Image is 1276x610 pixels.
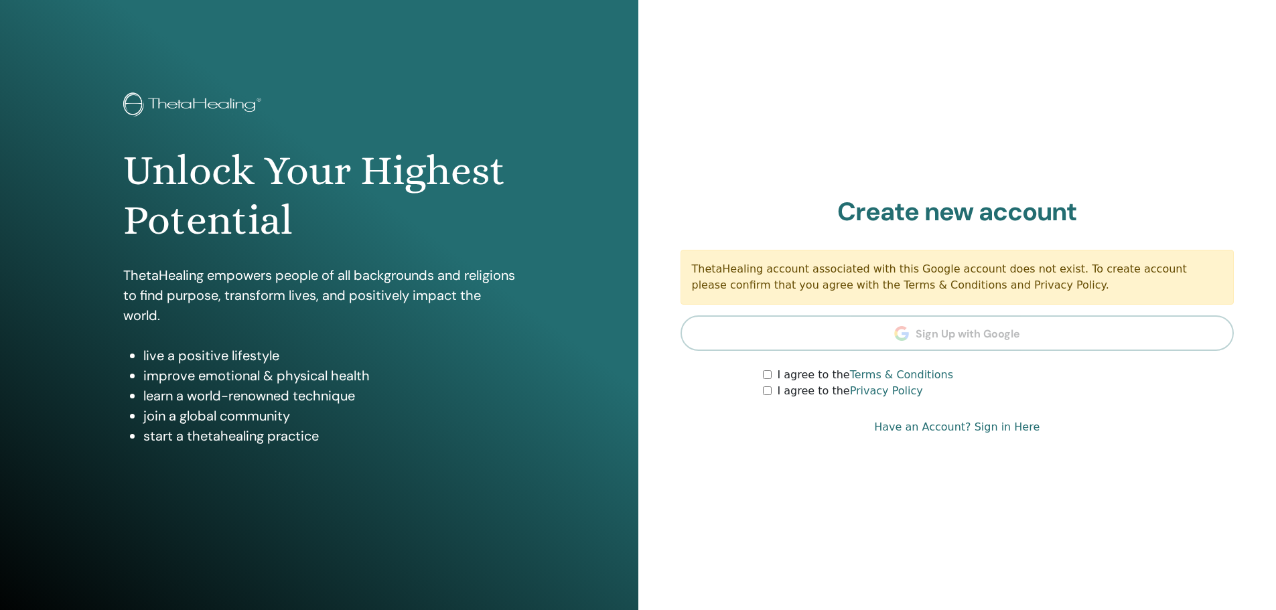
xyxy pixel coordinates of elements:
a: Terms & Conditions [850,368,953,381]
li: live a positive lifestyle [143,346,515,366]
div: ThetaHealing account associated with this Google account does not exist. To create account please... [681,250,1234,305]
li: improve emotional & physical health [143,366,515,386]
li: join a global community [143,406,515,426]
label: I agree to the [777,383,922,399]
h1: Unlock Your Highest Potential [123,146,515,246]
h2: Create new account [681,197,1234,228]
a: Have an Account? Sign in Here [874,419,1040,435]
li: learn a world-renowned technique [143,386,515,406]
li: start a thetahealing practice [143,426,515,446]
p: ThetaHealing empowers people of all backgrounds and religions to find purpose, transform lives, a... [123,265,515,325]
label: I agree to the [777,367,953,383]
a: Privacy Policy [850,384,923,397]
